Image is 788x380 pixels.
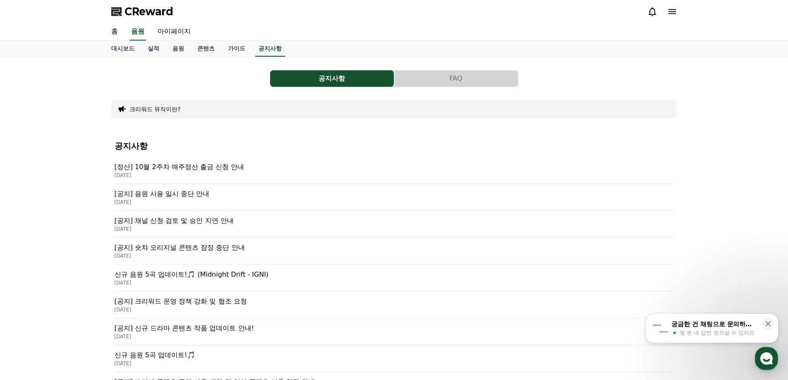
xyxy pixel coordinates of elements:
[111,5,173,18] a: CReward
[115,238,674,265] a: [공지] 숏챠 오리지널 콘텐츠 잠정 중단 안내 [DATE]
[115,318,674,345] a: [공지] 신규 드라마 콘텐츠 작품 업데이트 안내! [DATE]
[128,275,138,281] span: 설정
[115,162,674,172] p: [정산] 10월 2주차 매주정산 출금 신청 안내
[115,296,674,306] p: [공지] 크리워드 운영 정책 강화 및 협조 요청
[2,262,55,283] a: 홈
[270,70,394,87] button: 공지사항
[76,275,86,282] span: 대화
[129,23,146,41] a: 음원
[115,345,674,372] a: 신규 음원 5곡 업데이트!🎵 [DATE]
[115,172,674,179] p: [DATE]
[105,41,141,57] a: 대시보드
[115,216,674,226] p: [공지] 채널 신청 검토 및 승인 지연 안내
[115,292,674,318] a: [공지] 크리워드 운영 정책 강화 및 협조 요청 [DATE]
[105,23,125,41] a: 홈
[115,350,674,360] p: 신규 음원 5곡 업데이트!🎵
[151,23,197,41] a: 마이페이지
[26,275,31,281] span: 홈
[115,199,674,206] p: [DATE]
[115,333,674,340] p: [DATE]
[115,270,674,280] p: 신규 음원 5곡 업데이트!🎵 (Midnight Drift - IGNI)
[107,262,159,283] a: 설정
[115,141,674,151] h4: 공지사항
[115,243,674,253] p: [공지] 숏챠 오리지널 콘텐츠 잠정 중단 안내
[115,265,674,292] a: 신규 음원 5곡 업데이트!🎵 (Midnight Drift - IGNI) [DATE]
[55,262,107,283] a: 대화
[125,5,173,18] span: CReward
[115,323,674,333] p: [공지] 신규 드라마 콘텐츠 작품 업데이트 안내!
[191,41,221,57] a: 콘텐츠
[166,41,191,57] a: 음원
[115,189,674,199] p: [공지] 음원 사용 일시 중단 안내
[115,157,674,184] a: [정산] 10월 2주차 매주정산 출금 신청 안내 [DATE]
[221,41,252,57] a: 가이드
[141,41,166,57] a: 실적
[115,226,674,232] p: [DATE]
[115,280,674,286] p: [DATE]
[115,184,674,211] a: [공지] 음원 사용 일시 중단 안내 [DATE]
[115,306,674,313] p: [DATE]
[115,253,674,259] p: [DATE]
[394,70,518,87] button: FAQ
[115,211,674,238] a: [공지] 채널 신청 검토 및 승인 지연 안내 [DATE]
[115,360,674,367] p: [DATE]
[255,41,285,57] a: 공지사항
[129,105,181,113] button: 크리워드 뮤직이란?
